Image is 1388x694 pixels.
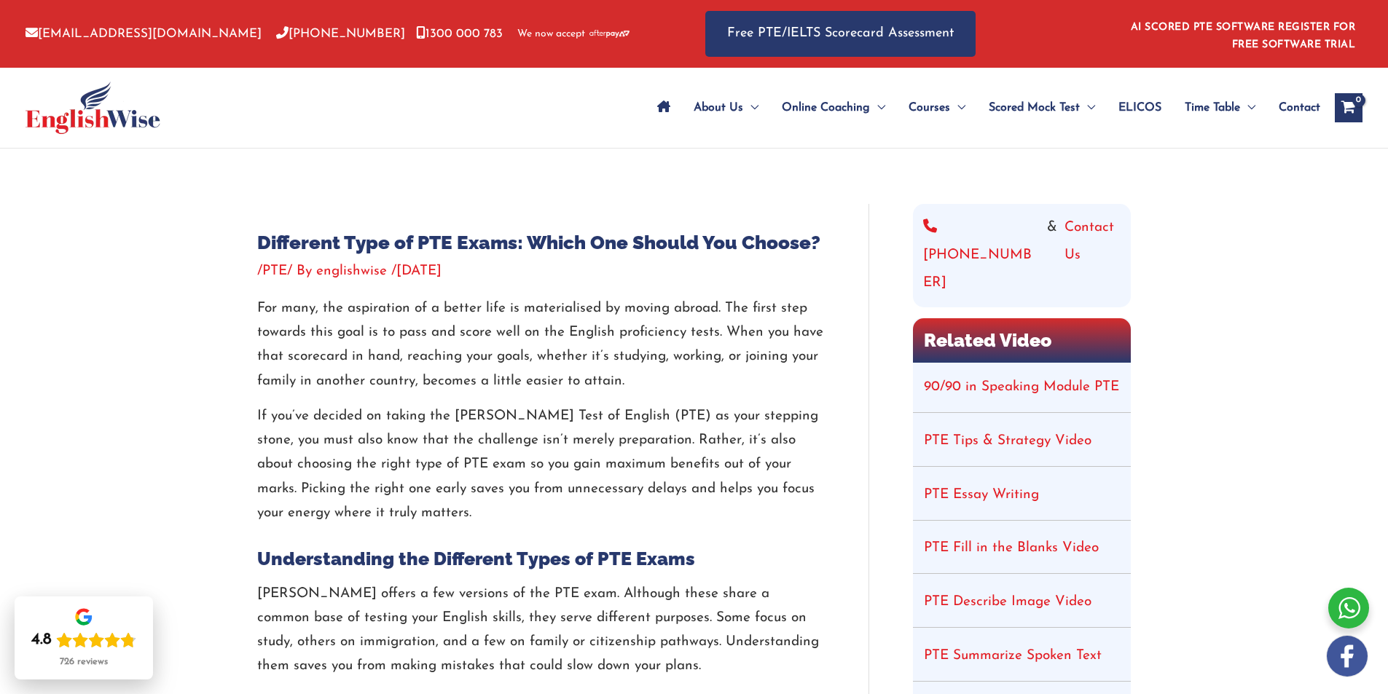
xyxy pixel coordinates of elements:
[262,264,287,278] a: PTE
[646,82,1320,133] nav: Site Navigation: Main Menu
[257,232,825,254] h1: Different Type of PTE Exams: Which One Should You Choose?
[257,404,825,525] p: If you’ve decided on taking the [PERSON_NAME] Test of English (PTE) as your stepping stone, you m...
[589,30,630,38] img: Afterpay-Logo
[26,28,262,40] a: [EMAIL_ADDRESS][DOMAIN_NAME]
[517,27,585,42] span: We now accept
[977,82,1107,133] a: Scored Mock TestMenu Toggle
[257,547,825,571] h2: Understanding the Different Types of PTE Exams
[694,82,743,133] span: About Us
[897,82,977,133] a: CoursesMenu Toggle
[1064,214,1121,297] a: Contact Us
[1240,82,1255,133] span: Menu Toggle
[989,82,1080,133] span: Scored Mock Test
[924,595,1091,609] a: PTE Describe Image Video
[909,82,950,133] span: Courses
[1335,93,1362,122] a: View Shopping Cart, empty
[31,630,52,650] div: 4.8
[924,380,1119,394] a: 90/90 in Speaking Module PTE
[1107,82,1173,133] a: ELICOS
[26,82,160,134] img: cropped-ew-logo
[316,264,391,278] a: englishwise
[870,82,885,133] span: Menu Toggle
[396,264,442,278] span: [DATE]
[316,264,387,278] span: englishwise
[1122,10,1362,58] aside: Header Widget 1
[924,649,1102,663] a: PTE Summarize Spoken Text
[705,11,976,57] a: Free PTE/IELTS Scorecard Assessment
[60,656,108,668] div: 726 reviews
[913,318,1131,363] h2: Related Video
[743,82,758,133] span: Menu Toggle
[950,82,965,133] span: Menu Toggle
[924,488,1039,502] a: PTE Essay Writing
[1080,82,1095,133] span: Menu Toggle
[276,28,405,40] a: [PHONE_NUMBER]
[1327,636,1368,677] img: white-facebook.png
[1267,82,1320,133] a: Contact
[782,82,870,133] span: Online Coaching
[923,214,1040,297] a: [PHONE_NUMBER]
[416,28,503,40] a: 1300 000 783
[257,582,825,679] p: [PERSON_NAME] offers a few versions of the PTE exam. Although these share a common base of testin...
[31,630,136,650] div: Rating: 4.8 out of 5
[1173,82,1267,133] a: Time TableMenu Toggle
[1279,82,1320,133] span: Contact
[1131,22,1356,50] a: AI SCORED PTE SOFTWARE REGISTER FOR FREE SOFTWARE TRIAL
[1185,82,1240,133] span: Time Table
[1118,82,1161,133] span: ELICOS
[770,82,897,133] a: Online CoachingMenu Toggle
[682,82,770,133] a: About UsMenu Toggle
[257,261,825,282] div: / / By /
[923,214,1121,297] div: &
[924,541,1099,555] a: PTE Fill in the Blanks Video
[924,434,1091,448] a: PTE Tips & Strategy Video
[257,296,825,393] p: For many, the aspiration of a better life is materialised by moving abroad. The first step toward...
